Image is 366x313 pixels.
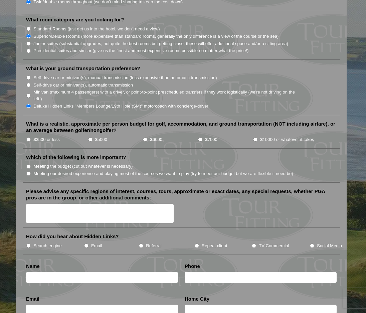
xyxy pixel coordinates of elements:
label: $10000 or whatever it takes [260,136,314,143]
label: Phone [185,263,200,270]
label: Meeting our desired experience and playing most of the courses we want to play (try to meet our b... [33,170,293,177]
label: Social Media [317,243,342,249]
label: Superior/Deluxe Rooms (more expensive than standard rooms, generally the only difference is a vie... [33,33,279,40]
label: Minivan (maximum 4 passengers) with a driver, or point-to-point prescheduled transfers if they wo... [33,89,302,102]
label: Standard Rooms (just get us into the hotel, we don't need a view) [33,26,160,32]
label: $6000 [150,136,162,143]
label: What room category are you looking for? [26,16,124,23]
label: Junior suites (substantial upgrades, not quite the best rooms but getting close, these will offer... [33,40,288,47]
label: Email [26,296,39,302]
label: What is a realistic, approximate per person budget for golf, accommodation, and ground transporta... [26,121,337,134]
label: Which of the following is more important? [26,154,126,161]
label: $5000 [95,136,107,143]
label: $7000 [205,136,217,143]
label: Referral [146,243,162,249]
label: TV Commercial [259,243,289,249]
label: Name [26,263,40,270]
label: Self-drive car or minivan(s), manual transmission (less expensive than automatic transmission) [33,74,217,81]
label: Meeting the budget (cut out whatever is necessary) [33,163,133,170]
label: Please advise any specific regions of interest, courses, tours, approximate or exact dates, any s... [26,188,337,201]
label: Deluxe Hidden Links "Members Lounge/19th Hole (SM)" motorcoach with concierge-driver [33,103,208,110]
label: Search engine [33,243,62,249]
label: Email [91,243,102,249]
label: Self-drive car or minivan(s), automatic transmission [33,82,133,89]
label: What is your ground transportation preference? [26,65,140,72]
label: Presidential suites and similar (give us the finest and most expensive rooms possible no matter w... [33,47,248,54]
label: Repeat client [202,243,227,249]
label: How did you hear about Hidden Links? [26,233,119,240]
label: $3500 or less [33,136,60,143]
label: Home City [185,296,209,302]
